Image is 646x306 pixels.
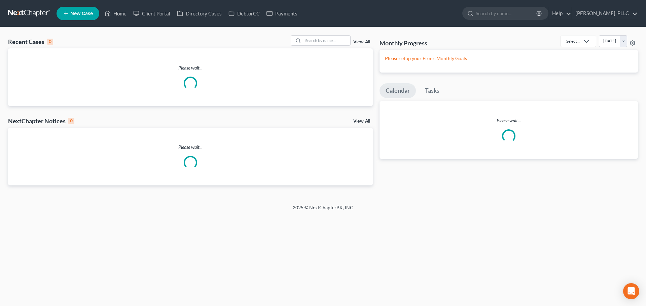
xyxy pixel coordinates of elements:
a: [PERSON_NAME], PLLC [572,7,638,19]
div: 0 [47,39,53,45]
a: Tasks [419,83,445,98]
a: Home [101,7,130,19]
div: 0 [68,118,74,124]
div: Select... [566,38,580,44]
a: View All [353,119,370,124]
a: Calendar [380,83,416,98]
p: Please wait... [380,117,638,124]
div: NextChapter Notices [8,117,74,125]
a: View All [353,40,370,44]
p: Please wait... [8,64,373,71]
a: DebtorCC [225,7,263,19]
p: Please wait... [8,144,373,150]
div: Recent Cases [8,38,53,46]
input: Search by name... [476,7,537,19]
div: 2025 © NextChapterBK, INC [131,204,515,216]
div: Open Intercom Messenger [623,283,639,299]
a: Client Portal [130,7,174,19]
p: Please setup your Firm's Monthly Goals [385,55,633,62]
a: Directory Cases [174,7,225,19]
a: Help [549,7,571,19]
a: Payments [263,7,301,19]
span: New Case [70,11,93,16]
h3: Monthly Progress [380,39,427,47]
input: Search by name... [303,36,350,45]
